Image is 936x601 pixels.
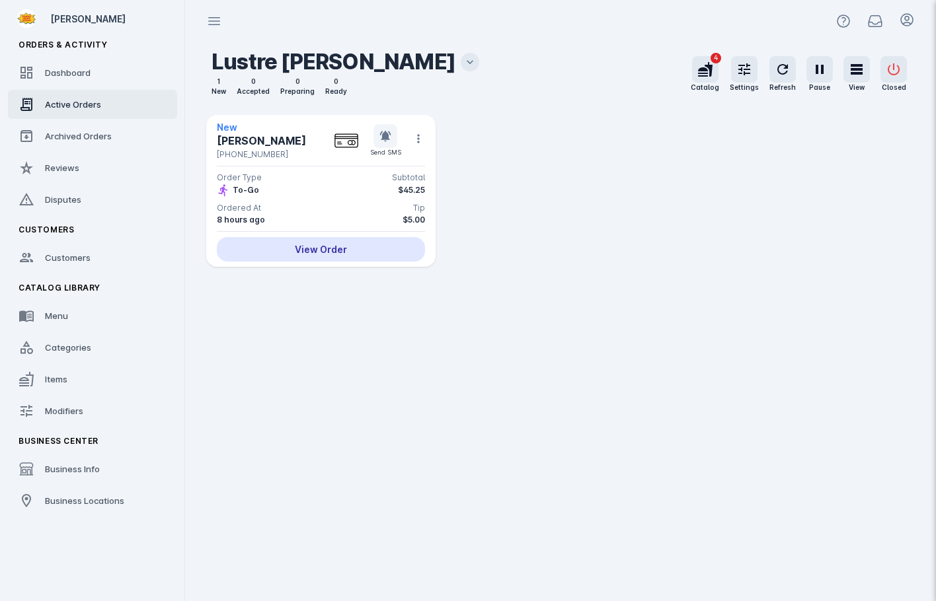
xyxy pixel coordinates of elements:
[45,495,124,506] span: Business Locations
[8,153,177,182] a: Reviews
[8,396,177,425] a: Modifiers
[19,436,98,446] span: Business Center
[45,131,112,141] span: Archived Orders
[370,148,401,157] div: Send SMS
[45,67,91,78] span: Dashboard
[217,149,306,160] div: [PHONE_NUMBER]
[8,185,177,214] a: Disputes
[251,77,256,87] div: 0
[45,342,91,353] span: Categories
[217,172,262,184] div: Order Type
[8,333,177,362] a: Categories
[217,214,265,226] div: 8 hours ago
[8,58,177,87] a: Dashboard
[45,99,101,110] span: Active Orders
[730,83,759,92] div: Settings
[217,133,306,149] div: [PERSON_NAME]
[45,374,67,384] span: Items
[8,454,177,483] a: Business Info
[8,122,177,151] a: Archived Orders
[45,162,79,173] span: Reviews
[217,202,261,214] div: Ordered At
[50,12,172,26] div: [PERSON_NAME]
[8,243,177,272] a: Customers
[692,56,719,83] button: 4
[19,283,100,293] span: Catalog Library
[19,40,107,50] span: Orders & Activity
[8,486,177,515] a: Business Locations
[809,83,830,92] div: Pause
[8,365,177,394] a: Items
[325,87,347,96] div: Ready
[45,252,91,263] span: Customers
[769,83,796,92] div: Refresh
[217,237,425,262] div: View Order
[217,77,220,87] div: 1
[711,53,721,63] span: 4
[237,87,270,96] div: Accepted
[392,172,425,184] div: Subtotal
[45,310,68,321] span: Menu
[8,301,177,330] a: Menu
[45,464,100,474] span: Business Info
[45,194,81,205] span: Disputes
[413,202,425,214] div: Tip
[882,83,906,92] div: Closed
[691,83,719,92] div: Catalog
[45,406,83,416] span: Modifiers
[19,225,74,234] span: Customers
[280,87,315,96] div: Preparing
[403,214,425,226] div: $5.00
[212,49,455,75] h2: Lustre [PERSON_NAME]
[334,77,338,87] div: 0
[233,184,259,196] div: To-Go
[8,90,177,119] a: Active Orders
[849,83,865,92] div: View
[398,184,425,196] div: $45.25
[217,120,306,134] div: New
[212,87,226,96] div: New
[295,77,300,87] div: 0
